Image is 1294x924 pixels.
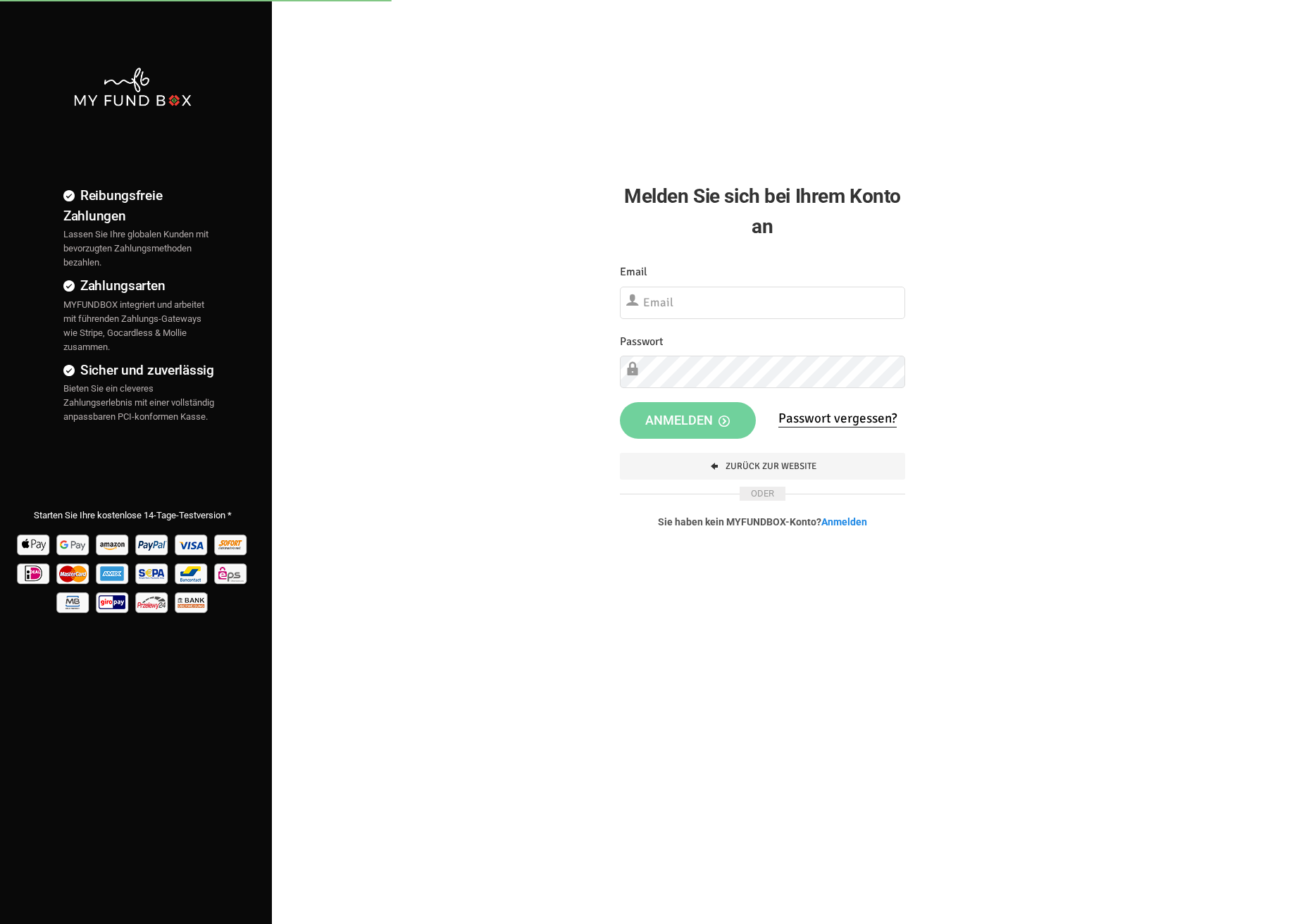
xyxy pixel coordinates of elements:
[620,287,904,319] input: Email
[213,530,250,558] img: Sofort Pay
[15,530,53,558] img: Apple Pay
[821,516,867,527] a: Anmelden
[620,181,904,242] h2: Melden Sie sich bei Ihrem Konto an
[94,558,132,587] img: american_express Pay
[620,402,755,439] button: Anmelden
[134,530,171,558] img: Paypal
[63,383,214,422] span: Bieten Sie ein cleveres Zahlungserlebnis mit einer vollständig anpassbaren PCI-konformen Kasse.
[63,229,209,268] span: Lassen Sie Ihre globalen Kunden mit bevorzugten Zahlungsmethoden bezahlen.
[620,263,647,281] label: Email
[55,587,92,616] img: mb Pay
[94,587,132,616] img: giropay
[63,299,204,352] span: MYFUNDBOX integriert und arbeitet mit führenden Zahlungs-Gateways wie Stripe, Gocardless & Mollie...
[55,530,92,558] img: Google Pay
[63,185,216,226] h4: Reibungsfreie Zahlungen
[173,587,211,616] img: banktransfer
[173,558,211,587] img: Bancontact Pay
[620,453,904,480] a: Zurück zur Website
[15,558,53,587] img: Ideal Pay
[173,530,211,558] img: Visa
[645,413,730,427] span: Anmelden
[213,558,250,587] img: EPS Pay
[778,410,897,427] a: Passwort vergessen?
[63,360,216,380] h4: Sicher und zuverlässig
[620,515,904,529] p: Sie haben kein MYFUNDBOX-Konto?
[55,558,92,587] img: Mastercard Pay
[94,530,132,558] img: Amazon
[63,275,216,296] h4: Zahlungsarten
[620,333,664,351] label: Passwort
[134,587,171,616] img: p24 Pay
[740,487,785,501] span: ODER
[134,558,171,587] img: sepa Pay
[73,66,192,108] img: mfbwhite.png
